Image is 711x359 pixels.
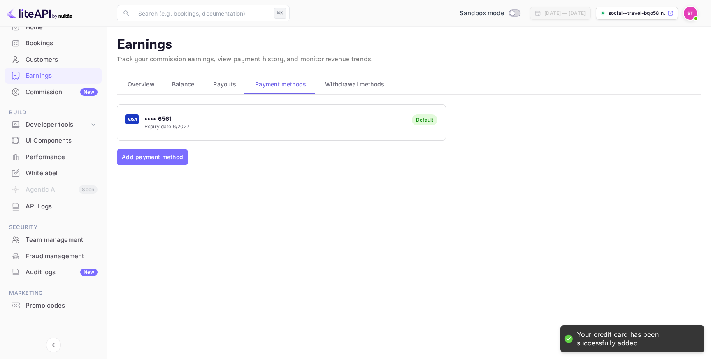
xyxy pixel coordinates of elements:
[26,88,98,97] div: Commission
[5,68,102,84] div: Earnings
[5,52,102,67] a: Customers
[128,79,155,89] span: Overview
[26,235,98,245] div: Team management
[5,264,102,280] div: Audit logsNew
[117,74,701,94] div: scrollable auto tabs example
[213,79,236,89] span: Payouts
[5,19,102,35] a: Home
[684,7,697,20] img: Social Travel
[5,35,102,51] a: Bookings
[7,7,72,20] img: LiteAPI logo
[26,23,98,32] div: Home
[117,55,701,65] p: Track your commission earnings, view payment history, and monitor revenue trends.
[5,199,102,214] a: API Logs
[26,71,98,81] div: Earnings
[117,37,701,53] p: Earnings
[5,133,102,149] div: UI Components
[26,120,89,130] div: Developer tools
[80,269,98,276] div: New
[26,169,98,178] div: Whitelabel
[26,202,98,211] div: API Logs
[173,123,190,130] span: 6/2027
[5,199,102,215] div: API Logs
[255,79,307,89] span: Payment methods
[5,232,102,247] a: Team management
[26,252,98,261] div: Fraud management
[416,117,433,123] div: Default
[80,88,98,96] div: New
[5,84,102,100] a: CommissionNew
[325,79,384,89] span: Withdrawal methods
[5,298,102,313] a: Promo codes
[609,9,666,17] p: social--travel-bqo58.n...
[5,52,102,68] div: Customers
[5,149,102,164] a: Performance
[5,232,102,248] div: Team management
[26,55,98,65] div: Customers
[144,114,190,123] p: •••• 6561
[544,9,586,17] div: [DATE] — [DATE]
[26,268,98,277] div: Audit logs
[5,223,102,232] span: Security
[274,8,286,19] div: ⌘K
[5,108,102,117] span: Build
[26,39,98,48] div: Bookings
[5,248,102,264] a: Fraud management
[144,123,190,130] p: Expiry date
[117,149,188,165] button: Add payment method
[172,79,195,89] span: Balance
[46,338,61,352] button: Collapse navigation
[117,104,446,141] button: •••• 6561Expiry date 6/2027Default
[460,9,504,18] span: Sandbox mode
[26,153,98,162] div: Performance
[5,133,102,148] a: UI Components
[5,118,102,132] div: Developer tools
[5,298,102,314] div: Promo codes
[577,330,696,347] div: Your credit card has been successfully added.
[5,289,102,298] span: Marketing
[5,165,102,181] a: Whitelabel
[26,301,98,310] div: Promo codes
[133,5,271,21] input: Search (e.g. bookings, documentation)
[456,9,523,18] div: Switch to Production mode
[26,136,98,146] div: UI Components
[5,264,102,280] a: Audit logsNew
[5,68,102,83] a: Earnings
[5,248,102,264] div: Fraud management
